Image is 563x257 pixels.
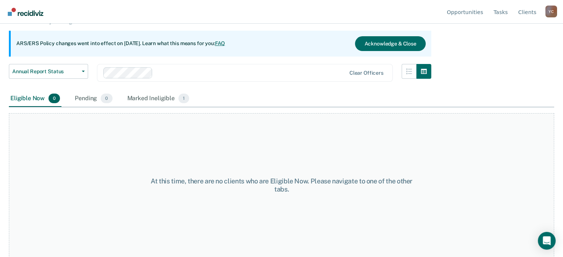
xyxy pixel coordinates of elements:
[126,91,191,107] div: Marked Ineligible1
[101,94,112,103] span: 0
[16,40,225,47] p: ARS/ERS Policy changes went into effect on [DATE]. Learn what this means for you:
[48,94,60,103] span: 0
[145,177,418,193] div: At this time, there are no clients who are Eligible Now. Please navigate to one of the other tabs.
[12,68,79,75] span: Annual Report Status
[215,40,225,46] a: FAQ
[8,8,43,16] img: Recidiviz
[545,6,557,17] button: Profile dropdown button
[355,36,425,51] button: Acknowledge & Close
[178,94,189,103] span: 1
[9,11,423,25] p: Supervision clients may be eligible for Annual Report Status if they meet certain criteria. The o...
[9,91,61,107] div: Eligible Now0
[73,91,114,107] div: Pending0
[538,232,556,250] div: Open Intercom Messenger
[545,6,557,17] div: Y C
[9,64,88,79] button: Annual Report Status
[349,70,383,76] div: Clear officers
